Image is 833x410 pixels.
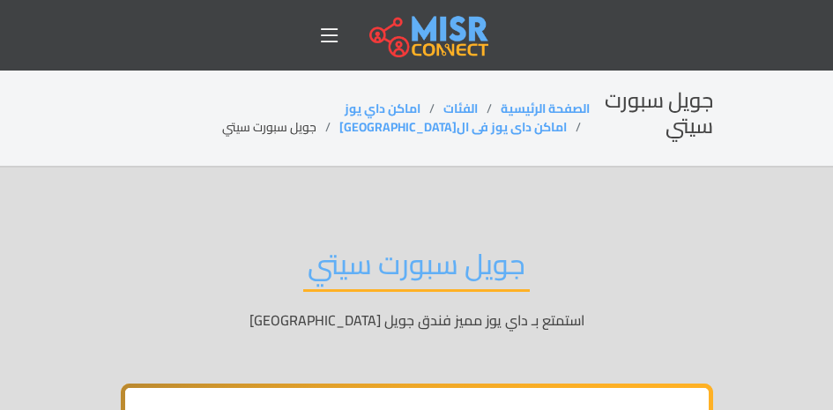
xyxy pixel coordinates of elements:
img: main.misr_connect [369,13,487,57]
h2: جويل سبورت سيتي [303,247,530,292]
a: الفئات [443,97,478,120]
h2: جويل سبورت سيتي [590,88,712,139]
a: اماكن داي يوز [345,97,420,120]
li: جويل سبورت سيتي [222,118,339,137]
p: استمتع بـ داي يوز مميز فندق جويل [GEOGRAPHIC_DATA] [121,309,713,331]
a: اماكن داى يوز فى ال[GEOGRAPHIC_DATA] [339,116,567,138]
a: الصفحة الرئيسية [501,97,590,120]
